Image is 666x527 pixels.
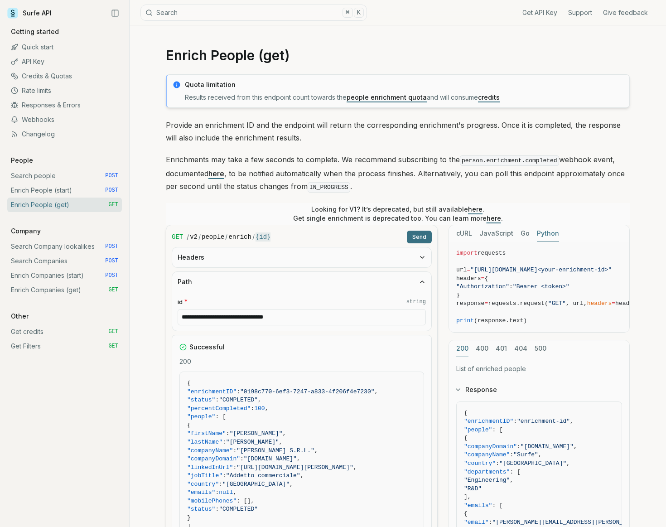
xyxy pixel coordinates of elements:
span: "companyDomain" [187,455,240,462]
span: import [456,250,478,256]
code: v2 [190,232,198,242]
span: : [], [236,498,254,504]
a: here [487,214,501,222]
p: Results received from this endpoint count towards the and will consume [185,93,624,102]
span: , [314,447,318,454]
code: person.enrichment.completed [460,155,559,166]
span: ], [464,493,471,500]
a: credits [478,93,500,101]
span: GET [172,232,183,242]
span: "[URL][DOMAIN_NAME][PERSON_NAME]" [236,464,353,471]
span: : [509,283,513,290]
button: cURL [456,225,472,242]
div: Successful [179,343,424,352]
span: , [279,439,283,445]
span: / [225,232,227,242]
span: "people" [187,413,215,420]
span: : [222,472,226,479]
span: "country" [464,460,496,467]
span: : [ [215,413,226,420]
span: : [251,405,254,412]
p: Company [7,227,44,236]
span: : [215,396,219,403]
span: 100 [254,405,265,412]
span: , [265,405,269,412]
p: List of enriched people [456,364,622,373]
span: "Surfe" [513,451,538,458]
span: : [236,388,240,395]
span: : [240,455,244,462]
span: "enrichmentID" [464,418,513,425]
span: , [374,388,378,395]
span: GET [108,343,118,350]
button: Collapse Sidebar [108,6,122,20]
span: "[URL][DOMAIN_NAME]<your-enrichment-id>" [470,266,612,273]
button: 200 [456,340,468,357]
p: 200 [179,357,424,366]
span: "companyName" [187,447,233,454]
span: "emails" [187,489,215,496]
span: "[DOMAIN_NAME]" [244,455,297,462]
p: Enrichments may take a few seconds to complete. We recommend subscribing to the webhook event, do... [166,153,630,194]
a: people enrichment quota [347,93,427,101]
span: POST [105,272,118,279]
span: , [283,430,286,437]
span: "percentCompleted" [187,405,251,412]
span: print [456,317,474,324]
span: headers) [615,300,643,307]
span: "[PERSON_NAME]" [230,430,283,437]
p: Looking for V1? It’s deprecated, but still available . Get single enrichment is deprecated too. Y... [293,205,503,223]
button: Send [407,231,432,243]
span: "linkedInUrl" [187,464,233,471]
a: Responses & Errors [7,98,122,112]
code: enrich [228,232,251,242]
code: people [202,232,224,242]
span: GET [108,201,118,208]
span: "companyName" [464,451,510,458]
a: Surfe API [7,6,52,20]
p: Other [7,312,32,321]
a: Webhooks [7,112,122,127]
span: headers [456,275,481,282]
span: / [198,232,201,242]
a: Enrich People (start) POST [7,183,122,198]
span: : [222,439,226,445]
a: Quick start [7,40,122,54]
a: Give feedback [603,8,648,17]
button: 404 [514,340,527,357]
span: "Engineering" [464,477,510,483]
a: Rate limits [7,83,122,98]
span: : [215,489,219,496]
span: "country" [187,481,219,488]
span: = [467,266,470,273]
code: {id} [256,232,271,242]
span: response [456,300,484,307]
span: : [215,506,219,512]
span: = [481,275,485,282]
span: "departments" [464,469,510,475]
span: { [464,410,468,416]
span: : [219,481,222,488]
span: : [226,430,230,437]
a: Enrich Companies (start) POST [7,268,122,283]
a: Search people POST [7,169,122,183]
span: , [510,477,513,483]
span: { [484,275,488,282]
button: Path [172,272,431,292]
button: Response [449,378,629,401]
span: (response.text) [474,317,527,324]
button: JavaScript [479,225,513,242]
p: Provide an enrichment ID and the endpoint will return the corresponding enrichment's progress. On... [166,119,630,144]
span: POST [105,172,118,179]
span: "companyDomain" [464,443,517,450]
span: requests [478,250,506,256]
button: Python [537,225,559,242]
p: Quota limitation [185,80,624,89]
button: Go [521,225,530,242]
span: : [496,460,499,467]
span: "[GEOGRAPHIC_DATA]" [222,481,290,488]
span: "COMPLETED" [219,396,258,403]
span: "GET" [548,300,566,307]
span: : [233,464,236,471]
button: 400 [476,340,488,357]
